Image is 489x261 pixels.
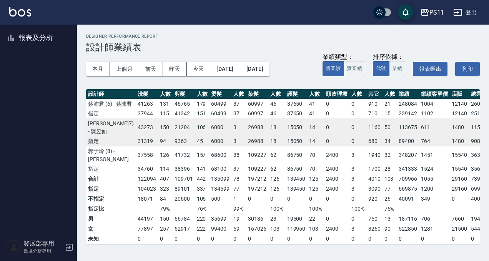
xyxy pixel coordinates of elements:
td: 男 [86,214,136,224]
td: 3 [349,184,366,194]
button: 上個月 [110,62,139,76]
td: 28 [383,164,397,174]
td: 19 [231,214,246,224]
td: 141 [195,164,210,174]
td: 79% [158,204,173,214]
td: 709966 [397,174,419,184]
td: 56784 [173,214,195,224]
img: Logo [9,7,31,17]
td: 0 [324,99,349,109]
td: 0 [173,234,195,244]
td: 0 [349,214,366,224]
td: 100% [307,204,324,214]
td: 0 [209,234,231,244]
th: 其它 [366,89,383,99]
td: 109227 [246,164,268,174]
td: 126 [268,174,285,184]
td: 46765 [173,99,195,109]
td: 不指定 [86,194,136,204]
button: 實業績 [344,61,365,76]
td: 0 [349,99,366,109]
h3: 設計師業績表 [86,42,480,53]
td: 0 [366,234,383,244]
td: 1102 [419,109,450,119]
td: 122094 [136,174,158,184]
td: 70 [307,146,324,164]
td: 1 [231,194,246,204]
td: 115 [158,109,173,119]
td: 50 [383,118,397,136]
td: 706 [419,214,450,224]
td: 114 [158,164,173,174]
td: 未知 [86,234,136,244]
td: 18 [268,136,285,146]
td: 187116 [397,214,419,224]
td: 220 [195,214,210,224]
td: 348207 [397,146,419,164]
td: 0 [231,234,246,244]
td: 70 [307,164,324,174]
button: 昨天 [163,62,187,76]
td: 32 [383,146,397,164]
th: 店販 [450,89,469,99]
td: 119950 [285,224,308,234]
td: 1940 [366,146,383,164]
img: Person [6,239,22,255]
td: 12140 [450,99,469,109]
td: 77 [383,184,397,194]
td: 78 [231,174,246,184]
td: 0 [285,194,308,204]
td: 0 [324,214,349,224]
th: 頭皮理療 [324,89,349,99]
td: 14 [307,136,324,146]
button: PS11 [417,5,447,20]
td: 750 [366,214,383,224]
td: 0 [349,194,366,204]
button: 虛業績 [323,61,344,76]
td: 157 [195,146,210,164]
th: 業績 [397,89,419,99]
td: 34 [383,136,397,146]
td: 1451 [419,146,450,164]
td: 38 [231,146,246,164]
button: 前天 [139,62,163,76]
th: 護髮 [285,89,308,99]
td: 13 [383,214,397,224]
td: 4010 [366,174,383,184]
td: 407 [158,174,173,184]
td: 21500 [450,224,469,234]
td: 134599 [209,184,231,194]
button: 業績 [389,61,406,76]
td: 113675 [397,118,419,136]
th: 人數 [268,89,285,99]
td: 52917 [173,224,195,234]
td: 139450 [285,184,308,194]
td: 0 [307,194,324,204]
td: 19500 [285,214,308,224]
td: 75% [383,204,397,214]
td: 12140 [450,109,469,119]
td: 女 [86,224,136,234]
button: 登出 [450,5,480,20]
button: 今天 [187,62,211,76]
td: 337 [195,184,210,194]
button: 代號 [373,61,389,76]
td: 21204 [173,118,195,136]
th: 人數 [383,89,397,99]
td: 41 [307,109,324,119]
td: 0 [324,194,349,204]
td: 500 [209,194,231,204]
td: 109701 [173,174,195,184]
td: 442 [195,174,210,184]
td: 3 [349,174,366,184]
td: 89101 [173,184,195,194]
td: 106 [195,118,210,136]
td: 125 [307,184,324,194]
td: 341333 [397,164,419,174]
th: 剪髮 [173,89,195,99]
td: 0 [195,234,210,244]
th: 人數 [158,89,173,99]
th: 人數 [349,89,366,99]
td: 35699 [209,214,231,224]
td: 31319 [136,136,158,146]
